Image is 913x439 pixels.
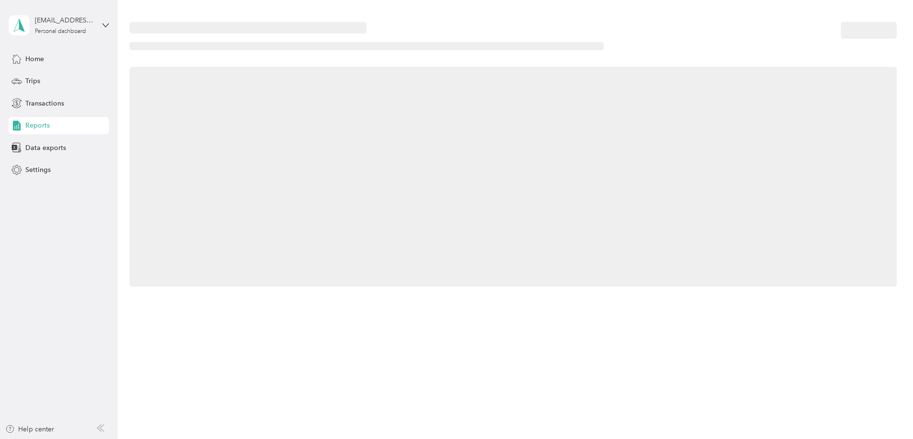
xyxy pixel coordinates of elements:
div: Personal dashboard [35,29,86,34]
span: Transactions [25,98,64,108]
iframe: Everlance-gr Chat Button Frame [859,385,913,439]
span: Home [25,54,44,64]
span: Settings [25,165,51,175]
button: Help center [5,424,54,434]
span: Trips [25,76,40,86]
span: Data exports [25,143,66,153]
span: Reports [25,120,50,130]
div: [EMAIL_ADDRESS][DOMAIN_NAME] [35,15,95,25]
